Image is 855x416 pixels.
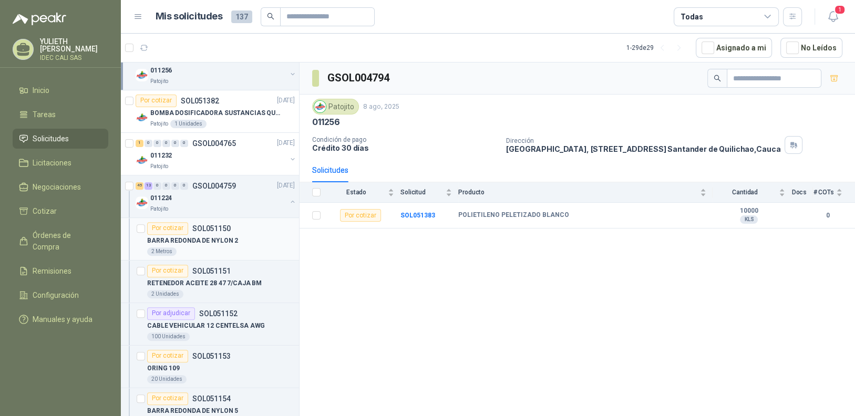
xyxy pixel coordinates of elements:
span: Cantidad [713,189,777,196]
span: Cotizar [33,205,57,217]
span: Configuración [33,289,79,301]
p: Patojito [150,205,168,213]
a: Por cotizarSOL051150BARRA REDONDA DE NYLON 22 Metros [121,218,299,261]
div: Todas [681,11,703,23]
span: Negociaciones [33,181,81,193]
div: Por adjudicar [147,307,195,320]
a: Por cotizarSOL051153ORING 10920 Unidades [121,346,299,388]
div: KLS [740,215,758,224]
span: Licitaciones [33,157,71,169]
span: 137 [231,11,252,23]
h1: Mis solicitudes [156,9,223,24]
span: search [714,75,721,82]
div: 2 Unidades [147,290,183,298]
a: SOL051383 [400,212,435,219]
th: Docs [791,182,813,203]
div: 0 [180,140,188,147]
div: 20 Unidades [147,375,187,383]
div: 45 [136,182,143,190]
th: Solicitud [400,182,458,203]
p: Crédito 30 días [312,143,498,152]
a: Licitaciones [13,153,108,173]
p: SOL051154 [192,395,231,402]
p: SOL051152 [199,310,238,317]
a: Órdenes de Compra [13,225,108,257]
img: Company Logo [136,196,148,209]
span: search [267,13,274,20]
p: Dirección [506,137,780,144]
p: 011224 [150,193,172,203]
span: Estado [327,189,386,196]
p: Condición de pago [312,136,498,143]
p: GSOL004759 [192,182,236,190]
p: BARRA REDONDA DE NYLON 5 [147,406,238,416]
div: 0 [153,182,161,190]
div: Por cotizar [147,392,188,405]
p: IDEC CALI SAS [40,55,108,61]
p: Patojito [150,77,168,86]
span: Inicio [33,85,49,96]
p: BOMBA DOSIFICADORA SUSTANCIAS QUIMICAS [150,108,281,118]
p: SOL051382 [181,97,219,105]
div: Patojito [312,99,359,115]
b: 10000 [713,207,785,215]
div: Por cotizar [147,265,188,277]
p: RETENEDOR ACEITE 28 47 7/CAJA BM [147,278,262,288]
span: # COTs [813,189,834,196]
p: 8 ago, 2025 [363,102,399,112]
p: Patojito [150,120,168,128]
p: 011256 [312,117,340,128]
p: 011256 [150,66,172,76]
div: Por cotizar [136,95,177,107]
div: 0 [145,140,152,147]
img: Logo peakr [13,13,66,25]
h3: GSOL004794 [327,70,391,86]
b: POLIETILENO PELETIZADO BLANCO [458,211,569,220]
div: Por cotizar [147,222,188,235]
div: 1 - 29 de 29 [626,39,687,56]
div: Solicitudes [312,164,348,176]
div: 0 [162,182,170,190]
p: 011232 [150,151,172,161]
a: Cotizar [13,201,108,221]
a: 1 0 0 0 0 0 GSOL004794[DATE] Company Logo011256Patojito [136,52,297,86]
p: GSOL004765 [192,140,236,147]
span: Solicitudes [33,133,69,144]
a: Por cotizarSOL051151RETENEDOR ACEITE 28 47 7/CAJA BM2 Unidades [121,261,299,303]
img: Company Logo [314,101,326,112]
span: Manuales y ayuda [33,314,92,325]
div: 0 [171,182,179,190]
div: 0 [180,182,188,190]
a: Solicitudes [13,129,108,149]
span: 1 [834,5,846,15]
div: 2 Metros [147,247,177,256]
p: [GEOGRAPHIC_DATA], [STREET_ADDRESS] Santander de Quilichao , Cauca [506,144,780,153]
th: # COTs [813,182,855,203]
div: 0 [153,140,161,147]
p: YULIETH [PERSON_NAME] [40,38,108,53]
div: 0 [171,140,179,147]
button: Asignado a mi [696,38,772,58]
div: 100 Unidades [147,332,190,341]
span: Producto [458,189,698,196]
a: Por adjudicarSOL051152CABLE VEHICULAR 12 CENTELSA AWG100 Unidades [121,303,299,346]
th: Estado [327,182,400,203]
b: 0 [813,211,842,221]
a: Inicio [13,80,108,100]
a: Por cotizarSOL051382[DATE] Company LogoBOMBA DOSIFICADORA SUSTANCIAS QUIMICASPatojito1 Unidades [121,90,299,133]
img: Company Logo [136,154,148,167]
span: Remisiones [33,265,71,277]
a: 1 0 0 0 0 0 GSOL004765[DATE] Company Logo011232Patojito [136,137,297,171]
div: Por cotizar [147,350,188,362]
th: Cantidad [713,182,791,203]
a: Manuales y ayuda [13,309,108,329]
p: CABLE VEHICULAR 12 CENTELSA AWG [147,321,265,331]
button: 1 [823,7,842,26]
p: SOL051151 [192,267,231,275]
span: Órdenes de Compra [33,230,98,253]
div: Por cotizar [340,209,381,222]
div: 13 [145,182,152,190]
a: Negociaciones [13,177,108,197]
p: ORING 109 [147,363,180,373]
